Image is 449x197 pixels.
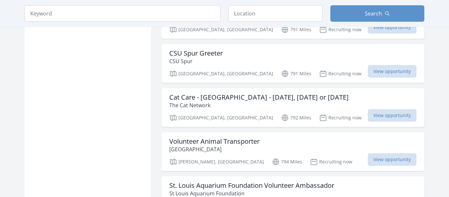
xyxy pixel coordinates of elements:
a: Volunteer Animal Transporter [GEOGRAPHIC_DATA] [PERSON_NAME], [GEOGRAPHIC_DATA] 794 Miles Recruit... [161,132,424,171]
p: [GEOGRAPHIC_DATA], [GEOGRAPHIC_DATA] [169,70,273,78]
p: [GEOGRAPHIC_DATA], [GEOGRAPHIC_DATA] [169,114,273,122]
p: Recruiting now [310,158,352,166]
p: [GEOGRAPHIC_DATA] [169,145,260,153]
p: The Cat Network [169,101,349,109]
input: Keyword [25,5,221,22]
h3: Cat Care - [GEOGRAPHIC_DATA] - [DATE], [DATE] or [DATE] [169,93,349,101]
p: 791 Miles [281,70,311,78]
p: Recruiting now [319,114,362,122]
a: CSU Spur Greeter CSU Spur [GEOGRAPHIC_DATA], [GEOGRAPHIC_DATA] 791 Miles Recruiting now View oppo... [161,44,424,83]
p: 792 Miles [281,114,311,122]
a: Cat Care - [GEOGRAPHIC_DATA] - [DATE], [DATE] or [DATE] The Cat Network [GEOGRAPHIC_DATA], [GEOGR... [161,88,424,127]
p: Recruiting now [319,70,362,78]
p: 794 Miles [272,158,302,166]
p: 791 Miles [281,26,311,34]
input: Location [228,5,322,22]
p: [GEOGRAPHIC_DATA], [GEOGRAPHIC_DATA] [169,26,273,34]
span: View opportunity [368,21,416,34]
h3: St. Louis Aquarium Foundation Volunteer Ambassador [169,182,334,189]
span: Search [365,10,382,17]
h3: Volunteer Animal Transporter [169,137,260,145]
button: Search [330,5,424,22]
p: [PERSON_NAME], [GEOGRAPHIC_DATA] [169,158,264,166]
span: View opportunity [368,65,416,78]
p: Recruiting now [319,26,362,34]
span: View opportunity [368,109,416,122]
span: View opportunity [368,153,416,166]
h3: CSU Spur Greeter [169,49,223,57]
p: CSU Spur [169,57,223,65]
